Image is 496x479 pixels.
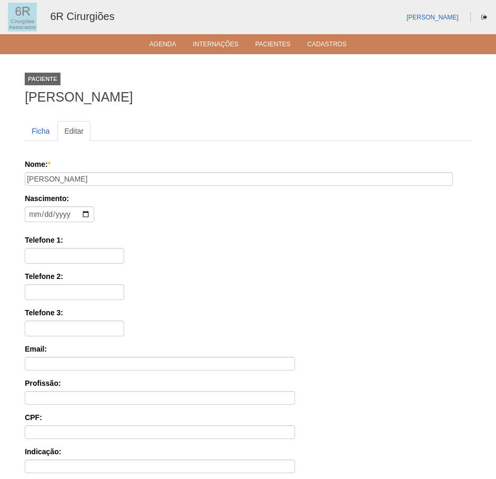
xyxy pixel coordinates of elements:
a: Internações [193,41,239,51]
a: Editar [57,121,90,141]
label: Telefone 3: [25,307,471,318]
label: Telefone 1: [25,235,471,245]
a: Pacientes [255,41,290,51]
a: 6R Cirurgiões [50,11,114,22]
label: Nascimento: [25,193,468,204]
a: Ficha [25,121,56,141]
i: Sair [481,14,487,21]
label: Profissão: [25,378,471,388]
label: Telefone 2: [25,271,471,282]
label: Nome: [25,159,471,169]
a: Cadastros [307,41,347,51]
h1: [PERSON_NAME] [25,91,471,104]
a: [PERSON_NAME] [407,14,459,21]
span: Este campo é obrigatório. [48,160,50,168]
label: CPF: [25,412,471,423]
div: Paciente [25,73,60,85]
label: Indicação: [25,446,471,457]
a: Agenda [149,41,176,51]
label: Email: [25,344,471,354]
